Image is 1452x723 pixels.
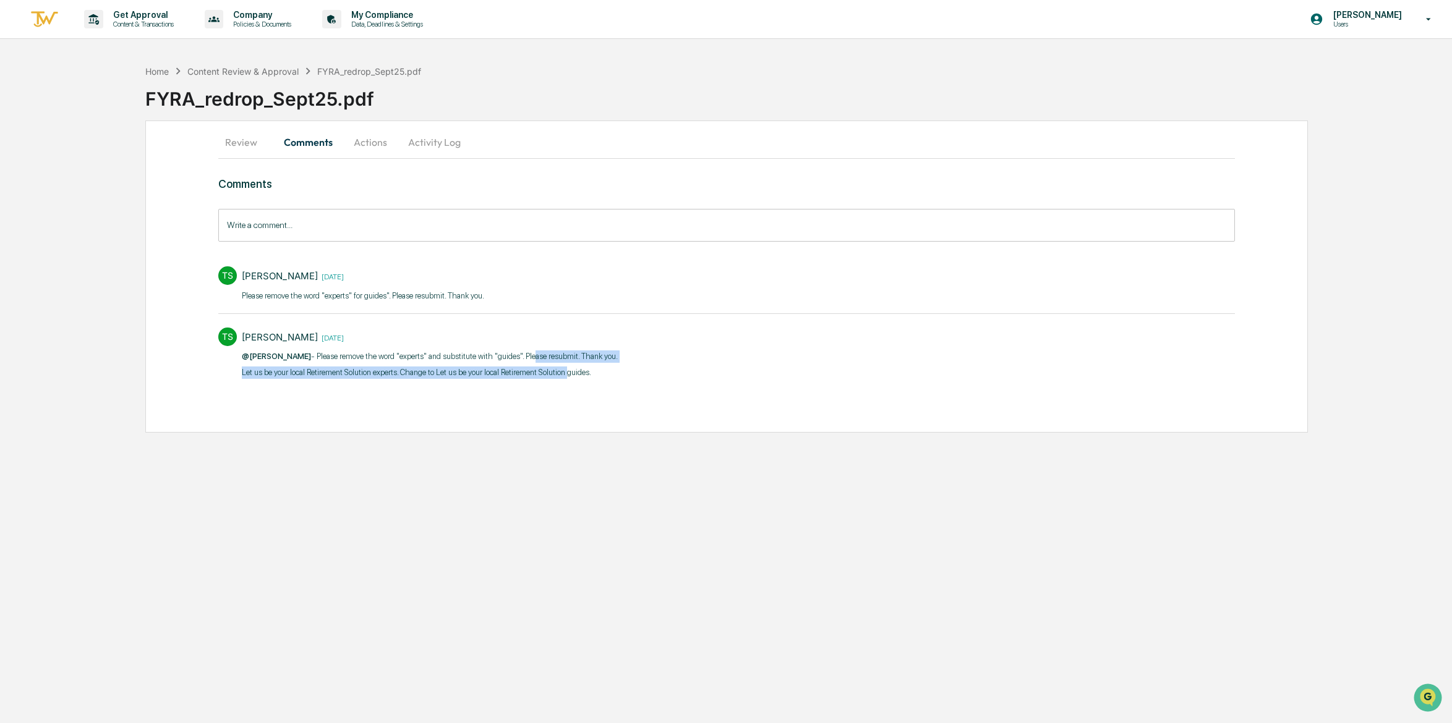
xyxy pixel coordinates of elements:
p: Let us be your local Retirement Solution experts. Change to Let us be your local Retirement Solut... [242,366,618,379]
button: Actions [343,127,398,157]
p: My Compliance [341,10,429,20]
a: Powered byPylon [87,209,150,219]
a: 🔎Data Lookup [7,174,83,197]
div: Start new chat [42,95,203,107]
div: secondary tabs example [218,127,1235,157]
div: Content Review & Approval [187,66,299,77]
a: 🖐️Preclearance [7,151,85,173]
div: TS [218,328,237,346]
iframe: Open customer support [1412,682,1446,716]
time: Monday, September 15, 2025 at 8:46:55 AM CDT [318,271,344,281]
p: Users [1323,20,1408,28]
p: Company [223,10,297,20]
div: FYRA_redrop_Sept25.pdf [317,66,421,77]
div: 🗄️ [90,157,100,167]
p: - Please remove the word "experts" and substitute with "guides". Please resubmit. Thank you. [242,350,618,363]
p: How can we help? [12,26,225,46]
span: @[PERSON_NAME] [242,352,311,361]
button: Start new chat [210,98,225,113]
p: [PERSON_NAME] [1323,10,1408,20]
span: Pylon [123,209,150,219]
span: Data Lookup [25,179,78,192]
div: [PERSON_NAME] [242,331,318,343]
h3: Comments [218,177,1235,190]
div: FYRA_redrop_Sept25.pdf [145,78,1452,110]
p: Content & Transactions [103,20,180,28]
div: TS [218,266,237,285]
button: Activity Log [398,127,471,157]
div: We're available if you need us! [42,107,156,117]
a: 🗄️Attestations [85,151,158,173]
p: Policies & Documents [223,20,297,28]
p: Data, Deadlines & Settings [341,20,429,28]
img: 1746055101610-c473b297-6a78-478c-a979-82029cc54cd1 [12,95,35,117]
button: Review [218,127,274,157]
div: 🔎 [12,180,22,190]
span: Preclearance [25,156,80,168]
span: Attestations [102,156,153,168]
div: Home [145,66,169,77]
div: 🖐️ [12,157,22,167]
p: Please remove the word "experts" for guides". Please resubmit. Thank you.​ [242,290,484,302]
img: logo [30,9,59,30]
p: Get Approval [103,10,180,20]
div: [PERSON_NAME] [242,270,318,282]
button: Comments [274,127,343,157]
time: Monday, September 15, 2025 at 8:46:11 AM CDT [318,332,344,342]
